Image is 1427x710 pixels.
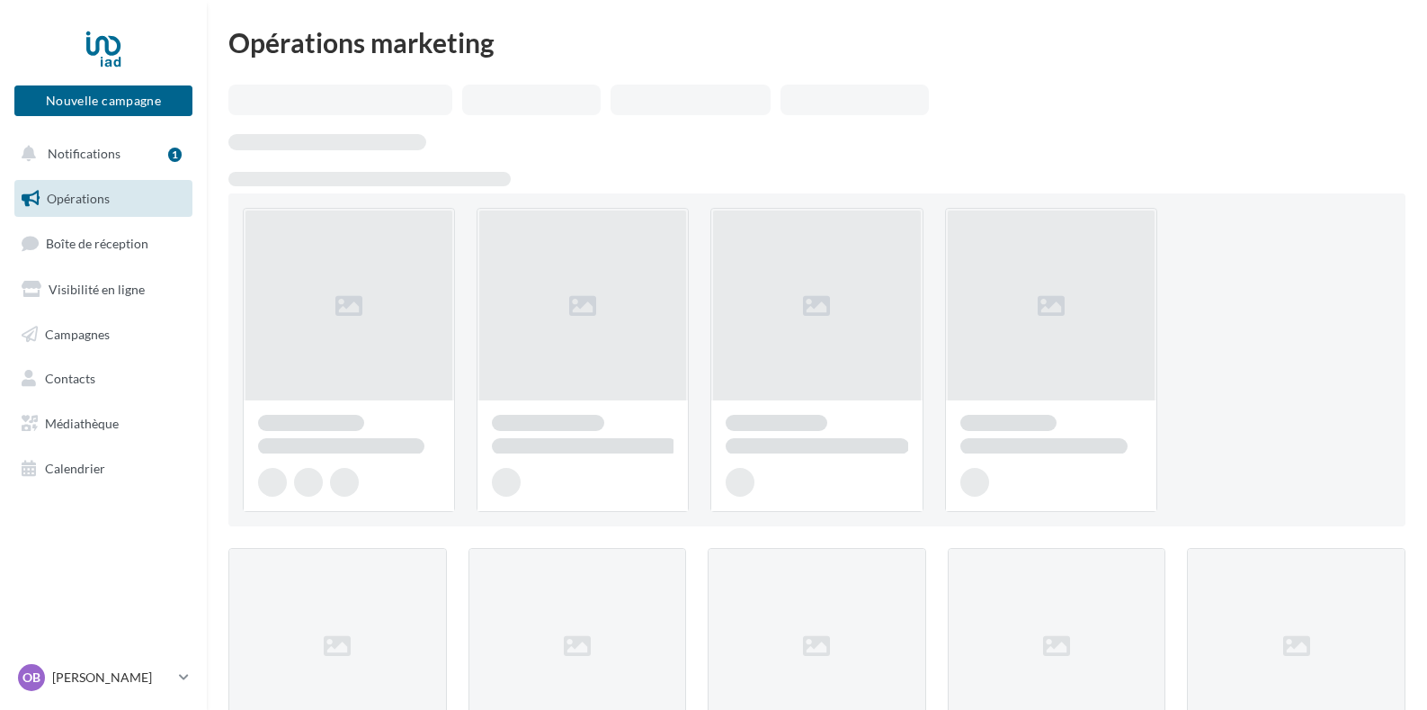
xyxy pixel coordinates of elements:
a: Campagnes [11,316,196,354]
span: Boîte de réception [46,236,148,251]
button: Notifications 1 [11,135,189,173]
span: Visibilité en ligne [49,282,145,297]
a: Calendrier [11,450,196,488]
a: Boîte de réception [11,224,196,263]
span: Contacts [45,371,95,386]
button: Nouvelle campagne [14,85,192,116]
span: Médiathèque [45,416,119,431]
div: 1 [168,148,182,162]
span: OB [22,669,40,687]
span: Calendrier [45,461,105,476]
a: Médiathèque [11,405,196,443]
a: Visibilité en ligne [11,271,196,309]
a: Contacts [11,360,196,398]
div: Opérations marketing [228,29,1405,56]
span: Notifications [48,146,120,161]
span: Opérations [47,191,110,206]
span: Campagnes [45,326,110,341]
a: OB [PERSON_NAME] [14,661,192,695]
p: [PERSON_NAME] [52,669,172,687]
a: Opérations [11,180,196,218]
